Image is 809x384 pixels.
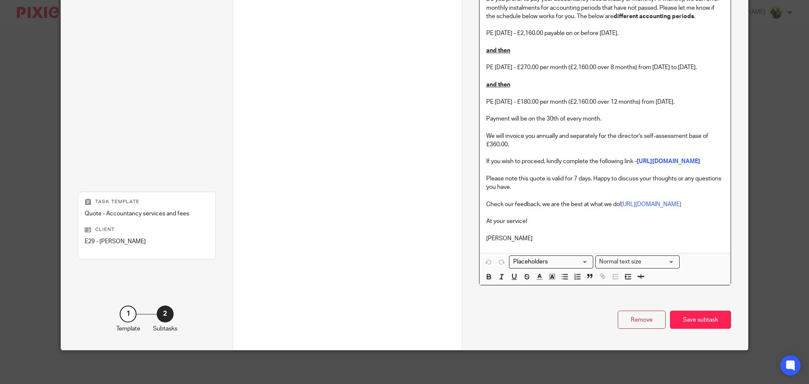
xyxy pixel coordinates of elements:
a: [URL][DOMAIN_NAME] [637,158,700,164]
p: Template [116,325,140,333]
div: Placeholders [509,255,593,269]
input: Search for option [644,258,675,266]
div: 2 [157,306,174,322]
p: PE [DATE] - £180.00 per month (£2,160.00 over 12 months) from [DATE]. [486,98,724,106]
div: Save subtask [670,311,731,329]
div: Remove [618,311,666,329]
span: Normal text size [597,258,643,266]
p: Please note this quote is valid for 7 days. Happy to discuss your thoughts or any questions you h... [486,175,724,192]
div: 1 [120,306,137,322]
div: Search for option [595,255,680,269]
p: Quote - Accountancy services and fees [85,209,209,218]
u: and then [486,48,510,54]
p: [PERSON_NAME] [486,234,724,243]
p: If you wish to proceed, kindly complete the following link - [486,157,724,166]
p: Payment will be on the 30th of every month. [486,115,724,123]
p: Check our feedback, we are the best at what we do! [486,200,724,209]
div: Text styles [595,255,680,269]
p: Subtasks [153,325,177,333]
div: Search for option [509,255,593,269]
p: PE [DATE] - £2,160.00 payable on or before [DATE]. [486,29,724,38]
strong: different accounting periods [613,13,694,19]
input: Search for option [510,258,588,266]
p: Task template [85,199,209,205]
p: At your service! [486,217,724,226]
u: and then [486,82,510,88]
p: Client [85,226,209,233]
p: We will invoice you annually and separately for the director's self-assessment base of £360.00. [486,132,724,149]
p: PE [DATE] - £270.00 per month (£2,160.00 over 8 months) from [DATE] to [DATE]. [486,63,724,72]
a: [URL][DOMAIN_NAME] [621,201,681,207]
p: E29 - [PERSON_NAME] [85,237,209,246]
